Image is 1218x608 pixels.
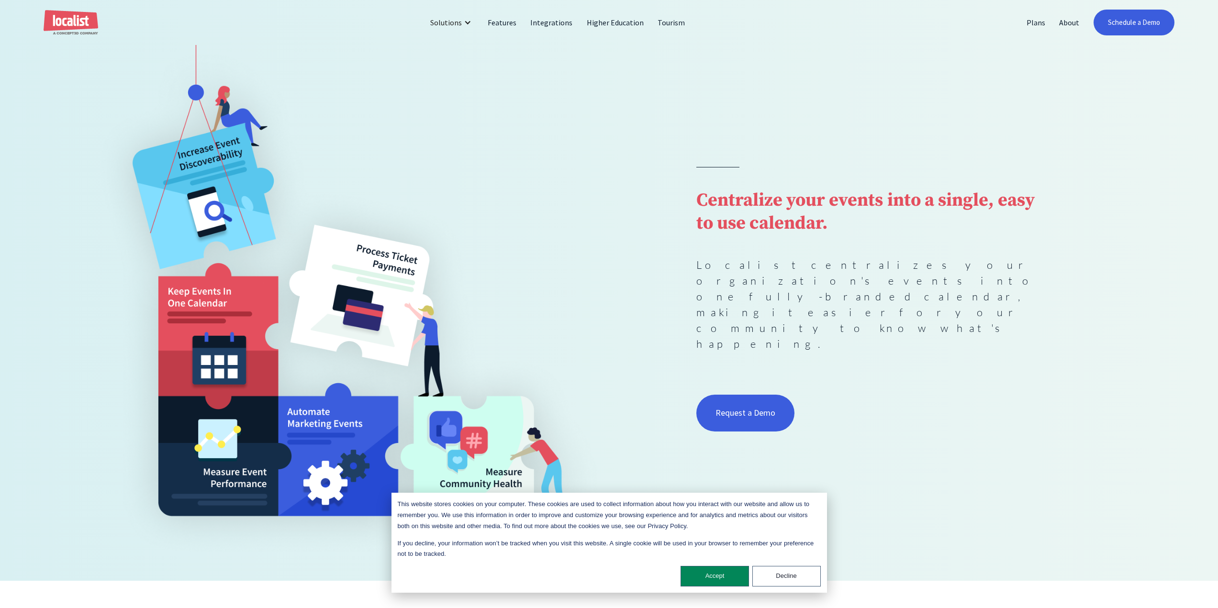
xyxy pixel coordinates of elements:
[423,11,481,34] div: Solutions
[398,538,821,560] p: If you decline, your information won’t be tracked when you visit this website. A single cookie wi...
[1052,11,1086,34] a: About
[696,189,1035,235] strong: Centralize your events into a single, easy to use calendar.
[696,395,795,431] a: Request a Demo
[430,17,462,28] div: Solutions
[696,257,1044,352] p: Localist centralizes your organization's events into one fully-branded calendar, making it easier...
[524,11,580,34] a: Integrations
[651,11,692,34] a: Tourism
[391,493,827,593] div: Cookie banner
[752,566,821,586] button: Decline
[481,11,524,34] a: Features
[681,566,749,586] button: Accept
[398,499,821,531] p: This website stores cookies on your computer. These cookies are used to collect information about...
[1094,10,1174,35] a: Schedule a Demo
[1020,11,1052,34] a: Plans
[580,11,651,34] a: Higher Education
[44,10,98,35] a: home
